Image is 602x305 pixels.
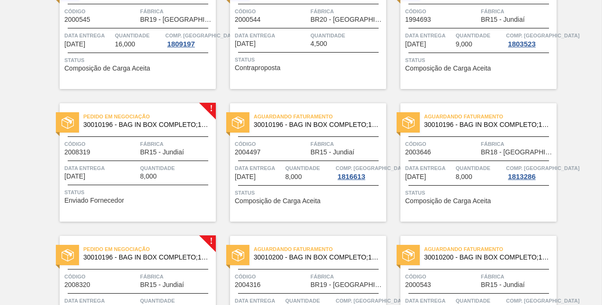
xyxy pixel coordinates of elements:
[386,103,557,222] a: statusAguardando Faturamento30010196 - BAG IN BOX COMPLETO;18L;NORMAL;;Código2003646FábricaBR18 -...
[235,7,308,16] span: Código
[235,197,320,205] span: Composição de Carga Aceita
[64,173,85,180] span: 02/09/2025
[405,65,491,72] span: Composição de Carga Aceita
[402,117,415,129] img: status
[235,55,384,64] span: Status
[310,139,384,149] span: Fábrica
[64,197,124,204] span: Enviado Fornecedor
[45,103,216,222] a: !statusPedido em Negociação30010196 - BAG IN BOX COMPLETO;18L;NORMAL;;Código2008319FábricaBR15 - ...
[64,281,90,288] span: 2008320
[140,149,184,156] span: BR15 - Jundiaí
[456,31,504,40] span: Quantidade
[235,272,308,281] span: Código
[506,163,554,180] a: Comp. [GEOGRAPHIC_DATA]1813286
[64,65,150,72] span: Composição de Carga Aceita
[481,16,525,23] span: BR15 - Jundiaí
[165,31,213,48] a: Comp. [GEOGRAPHIC_DATA]1809197
[115,41,135,48] span: 16,000
[140,16,213,23] span: BR19 - Nova Rio
[405,197,491,205] span: Composição de Carga Aceita
[140,281,184,288] span: BR15 - Jundiaí
[456,41,472,48] span: 9,000
[481,139,554,149] span: Fábrica
[405,173,426,180] span: 17/09/2025
[506,31,579,40] span: Comp. Carga
[62,249,74,261] img: status
[310,31,384,40] span: Quantidade
[424,254,549,261] span: 30010200 - BAG IN BOX COMPLETO;18L;DIET;;
[235,281,261,288] span: 2004316
[140,7,213,16] span: Fábrica
[254,244,386,254] span: Aguardando Faturamento
[254,254,379,261] span: 30010200 - BAG IN BOX COMPLETO;18L;DIET;;
[506,31,554,48] a: Comp. [GEOGRAPHIC_DATA]1803523
[405,281,431,288] span: 2000543
[83,254,208,261] span: 30010196 - BAG IN BOX COMPLETO;18L;NORMAL;;
[456,173,472,180] span: 8,000
[336,163,409,173] span: Comp. Carga
[64,139,138,149] span: Código
[140,163,213,173] span: Quantidade
[235,173,256,180] span: 10/09/2025
[64,55,213,65] span: Status
[481,149,554,156] span: BR18 - Pernambuco
[310,40,327,47] span: 4,500
[235,16,261,23] span: 2000544
[235,163,283,173] span: Data entrega
[235,139,308,149] span: Código
[165,31,239,40] span: Comp. Carga
[481,7,554,16] span: Fábrica
[232,117,244,129] img: status
[310,16,384,23] span: BR20 - Sapucaia
[64,163,138,173] span: Data entrega
[83,112,216,121] span: Pedido em Negociação
[310,149,354,156] span: BR15 - Jundiaí
[254,121,379,128] span: 30010196 - BAG IN BOX COMPLETO;18L;NORMAL;;
[285,163,334,173] span: Quantidade
[235,64,281,72] span: Contraproposta
[310,7,384,16] span: Fábrica
[424,121,549,128] span: 30010196 - BAG IN BOX COMPLETO;18L;NORMAL;;
[64,7,138,16] span: Código
[405,163,453,173] span: Data entrega
[235,31,308,40] span: Data entrega
[402,249,415,261] img: status
[165,40,196,48] div: 1809197
[140,173,157,180] span: 8,000
[235,40,256,47] span: 01/09/2025
[62,117,74,129] img: status
[285,173,302,180] span: 8,000
[405,31,453,40] span: Data entrega
[424,244,557,254] span: Aguardando Faturamento
[456,163,504,173] span: Quantidade
[232,249,244,261] img: status
[83,121,208,128] span: 30010196 - BAG IN BOX COMPLETO;18L;NORMAL;;
[405,55,554,65] span: Status
[310,272,384,281] span: Fábrica
[235,149,261,156] span: 2004497
[506,40,537,48] div: 1803523
[405,41,426,48] span: 02/09/2025
[83,244,216,254] span: Pedido em Negociação
[235,188,384,197] span: Status
[216,103,386,222] a: statusAguardando Faturamento30010196 - BAG IN BOX COMPLETO;18L;NORMAL;;Código2004497FábricaBR15 -...
[64,272,138,281] span: Código
[254,112,386,121] span: Aguardando Faturamento
[405,188,554,197] span: Status
[481,272,554,281] span: Fábrica
[405,16,431,23] span: 1994693
[310,281,384,288] span: BR19 - Nova Rio
[336,173,367,180] div: 1816613
[64,41,85,48] span: 01/09/2025
[481,281,525,288] span: BR15 - Jundiaí
[64,16,90,23] span: 2000545
[506,163,579,173] span: Comp. Carga
[336,163,384,180] a: Comp. [GEOGRAPHIC_DATA]1816613
[424,112,557,121] span: Aguardando Faturamento
[115,31,163,40] span: Quantidade
[405,272,478,281] span: Código
[506,173,537,180] div: 1813286
[405,139,478,149] span: Código
[64,149,90,156] span: 2008319
[405,7,478,16] span: Código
